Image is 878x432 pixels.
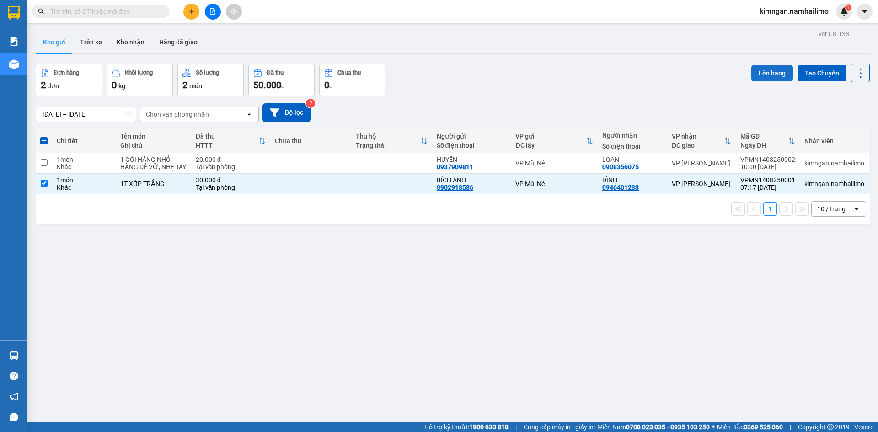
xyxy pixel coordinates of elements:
[740,156,795,163] div: VPMN1408250002
[230,8,237,15] span: aim
[672,133,724,140] div: VP nhận
[196,176,266,184] div: 30.000 đ
[73,31,109,53] button: Trên xe
[515,160,593,167] div: VP Mũi Né
[469,423,509,431] strong: 1900 633 818
[112,80,117,91] span: 0
[10,372,18,380] span: question-circle
[763,202,777,216] button: 1
[602,163,639,171] div: 0908356075
[672,180,731,187] div: VP [PERSON_NAME]
[125,69,153,76] div: Khối lượng
[667,129,736,153] th: Toggle SortBy
[196,133,258,140] div: Đã thu
[351,129,432,153] th: Toggle SortBy
[36,64,102,96] button: Đơn hàng2đơn
[281,82,285,90] span: đ
[437,163,473,171] div: 0937909811
[109,31,152,53] button: Kho nhận
[840,7,848,16] img: icon-new-feature
[602,143,663,150] div: Số điện thoại
[827,424,834,430] span: copyright
[118,82,125,90] span: kg
[36,31,73,53] button: Kho gửi
[275,137,347,144] div: Chưa thu
[48,82,59,90] span: đơn
[845,4,851,11] sup: 1
[57,137,111,144] div: Chi tiết
[57,184,111,191] div: Khác
[602,132,663,139] div: Người nhận
[740,142,788,149] div: Ngày ĐH
[196,163,266,171] div: Tại văn phòng
[672,160,731,167] div: VP [PERSON_NAME]
[191,129,270,153] th: Toggle SortBy
[819,29,849,39] div: ver 1.8.138
[744,423,783,431] strong: 0369 525 060
[861,7,869,16] span: caret-down
[54,69,79,76] div: Đơn hàng
[740,176,795,184] div: VPMN1408250001
[437,133,507,140] div: Người gửi
[740,163,795,171] div: 10:00 [DATE]
[857,4,873,20] button: caret-down
[356,133,420,140] div: Thu hộ
[752,5,836,17] span: kimngan.namhailimo
[424,422,509,432] span: Hỗ trợ kỹ thuật:
[324,80,329,91] span: 0
[41,80,46,91] span: 2
[790,422,791,432] span: |
[182,80,187,91] span: 2
[515,133,586,140] div: VP gửi
[36,107,136,122] input: Select a date range.
[740,184,795,191] div: 07:17 [DATE]
[177,64,244,96] button: Số lượng2món
[602,184,639,191] div: 0946401233
[120,163,186,171] div: HÀNG DỂ VỠ, NHẸ TAY
[189,82,202,90] span: món
[9,59,19,69] img: warehouse-icon
[437,156,507,163] div: HUYỀN
[196,142,258,149] div: HTTT
[196,69,219,76] div: Số lượng
[262,103,311,122] button: Bộ lọc
[751,65,793,81] button: Lên hàng
[817,204,846,213] div: 10 / trang
[515,422,517,432] span: |
[38,8,44,15] span: search
[515,180,593,187] div: VP Mũi Né
[120,142,186,149] div: Ghi chú
[152,31,205,53] button: Hàng đã giao
[226,4,242,20] button: aim
[356,142,420,149] div: Trạng thái
[804,180,864,187] div: kimngan.namhailimo
[107,64,173,96] button: Khối lượng0kg
[337,69,361,76] div: Chưa thu
[196,184,266,191] div: Tại văn phòng
[248,64,315,96] button: Đã thu50.000đ
[736,129,800,153] th: Toggle SortBy
[329,82,333,90] span: đ
[120,156,186,163] div: 1 GÓI HÀNG NHỎ
[515,142,586,149] div: ĐC lấy
[602,156,663,163] div: LOAN
[804,137,864,144] div: Nhân viên
[846,4,850,11] span: 1
[8,6,20,20] img: logo-vxr
[120,180,186,187] div: 1T XỐP TRẮNG
[209,8,216,15] span: file-add
[602,176,663,184] div: DÌNH
[57,156,111,163] div: 1 món
[712,425,715,429] span: ⚪️
[804,160,864,167] div: kimngan.namhailimo
[267,69,284,76] div: Đã thu
[196,156,266,163] div: 20.000 đ
[246,111,253,118] svg: open
[597,422,710,432] span: Miền Nam
[10,392,18,401] span: notification
[798,65,846,81] button: Tạo Chuyến
[205,4,221,20] button: file-add
[437,142,507,149] div: Số điện thoại
[306,99,315,108] sup: 2
[146,110,209,119] div: Chọn văn phòng nhận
